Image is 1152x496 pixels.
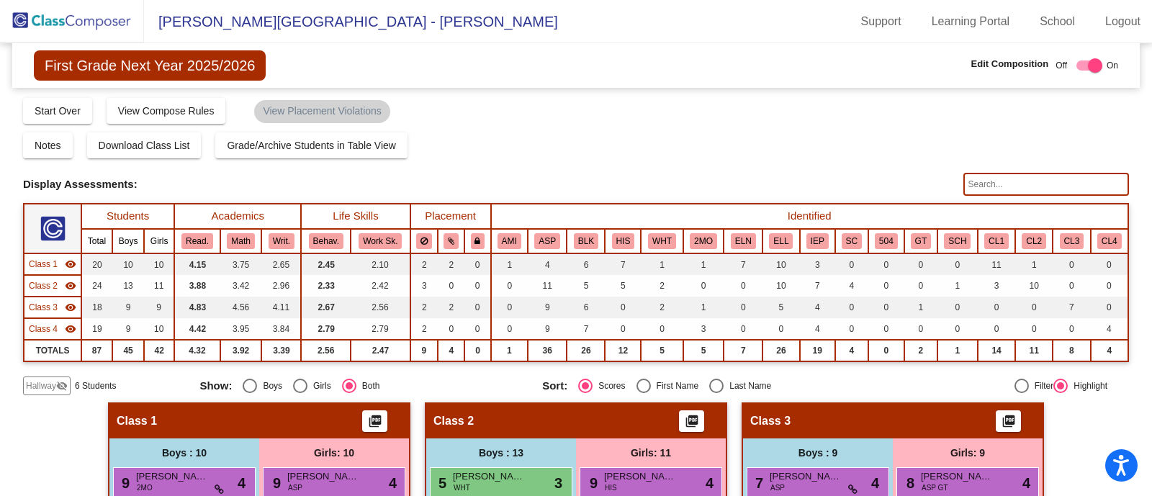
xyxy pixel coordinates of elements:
[554,472,562,494] span: 3
[762,318,799,340] td: 0
[351,340,410,361] td: 2.47
[641,297,683,318] td: 2
[29,301,58,314] span: Class 3
[351,275,410,297] td: 2.42
[438,318,464,340] td: 0
[904,297,937,318] td: 1
[220,275,262,297] td: 3.42
[683,297,724,318] td: 1
[118,105,215,117] span: View Compose Rules
[800,340,835,361] td: 19
[356,379,380,392] div: Both
[724,229,762,253] th: EL Newcomer
[81,318,112,340] td: 19
[112,229,144,253] th: Boys
[1091,318,1128,340] td: 4
[410,297,438,318] td: 2
[683,229,724,253] th: 2 or More
[109,438,259,467] div: Boys : 10
[29,323,58,335] span: Class 4
[835,253,868,275] td: 0
[174,204,301,229] th: Academics
[65,323,76,335] mat-icon: visibility
[978,297,1015,318] td: 0
[410,204,491,229] th: Placement
[220,318,262,340] td: 3.95
[34,50,266,81] span: First Grade Next Year 2025/2026
[937,253,978,275] td: 0
[137,482,153,493] span: 2MO
[683,340,724,361] td: 5
[762,229,799,253] th: English Language Learner
[648,233,676,249] button: WHT
[491,318,528,340] td: 0
[875,233,898,249] button: 504
[731,233,756,249] button: ELN
[750,414,791,428] span: Class 3
[65,302,76,313] mat-icon: visibility
[438,229,464,253] th: Keep with students
[770,469,842,484] span: [PERSON_NAME]
[641,340,683,361] td: 5
[1053,318,1090,340] td: 0
[81,340,112,361] td: 87
[144,275,174,297] td: 11
[963,173,1129,196] input: Search...
[641,318,683,340] td: 0
[107,98,226,124] button: View Compose Rules
[752,475,763,491] span: 7
[464,229,490,253] th: Keep with teacher
[528,229,567,253] th: Asian/Pacific Islander
[144,10,558,33] span: [PERSON_NAME][GEOGRAPHIC_DATA] - [PERSON_NAME]
[996,410,1021,432] button: Print Students Details
[724,253,762,275] td: 7
[528,340,567,361] td: 36
[464,340,490,361] td: 0
[576,438,726,467] div: Girls: 11
[567,318,605,340] td: 7
[1056,59,1067,72] span: Off
[937,340,978,361] td: 1
[144,253,174,275] td: 10
[1094,10,1152,33] a: Logout
[904,340,937,361] td: 2
[1068,379,1107,392] div: Highlight
[769,233,793,249] button: ELL
[26,379,56,392] span: Hallway
[835,340,868,361] td: 4
[181,233,213,249] button: Read.
[605,297,641,318] td: 0
[1015,275,1053,297] td: 10
[254,100,390,123] mat-chip: View Placement Violations
[199,379,232,392] span: Show:
[410,253,438,275] td: 2
[762,253,799,275] td: 10
[904,253,937,275] td: 0
[259,438,409,467] div: Girls: 10
[438,275,464,297] td: 0
[464,275,490,297] td: 0
[65,258,76,270] mat-icon: visibility
[301,297,351,318] td: 2.67
[1091,340,1128,361] td: 4
[433,414,474,428] span: Class 2
[743,438,893,467] div: Boys : 9
[904,229,937,253] th: Gifted and Talented
[29,258,58,271] span: Class 1
[220,297,262,318] td: 4.56
[261,318,301,340] td: 3.84
[605,340,641,361] td: 12
[762,297,799,318] td: 5
[453,469,525,484] span: [PERSON_NAME]
[301,275,351,297] td: 2.33
[99,140,190,151] span: Download Class List
[567,253,605,275] td: 6
[438,297,464,318] td: 2
[491,275,528,297] td: 0
[528,275,567,297] td: 11
[81,204,174,229] th: Students
[410,275,438,297] td: 3
[435,475,446,491] span: 5
[904,275,937,297] td: 0
[683,275,724,297] td: 0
